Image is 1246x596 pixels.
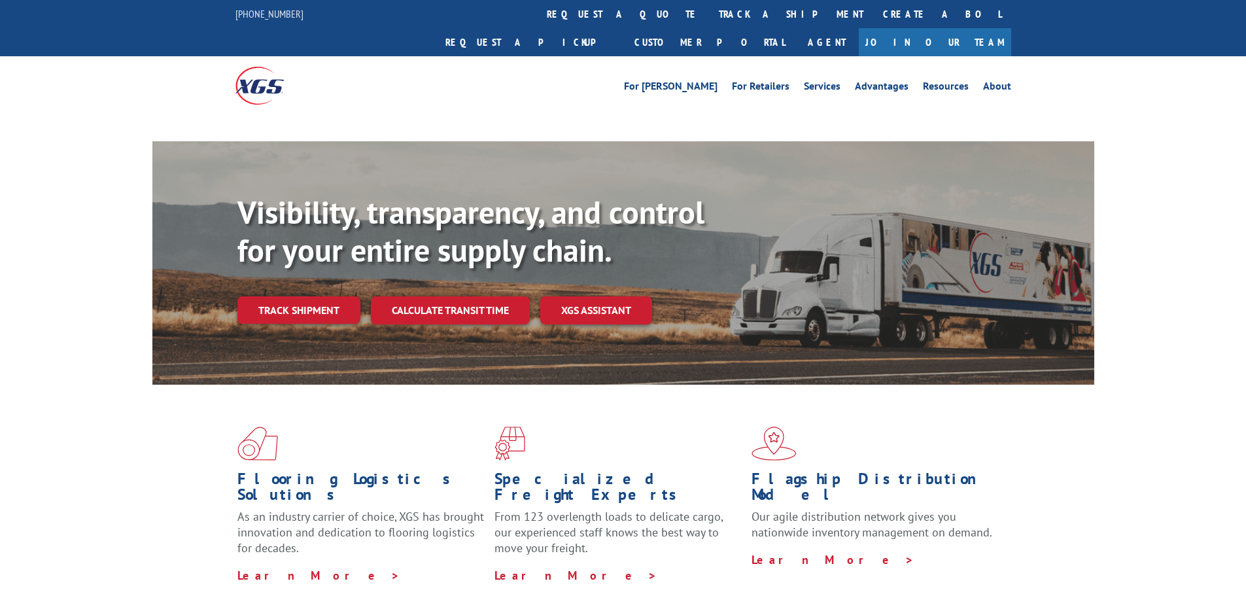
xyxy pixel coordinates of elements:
[624,81,718,96] a: For [PERSON_NAME]
[237,568,400,583] a: Learn More >
[625,28,795,56] a: Customer Portal
[752,471,999,509] h1: Flagship Distribution Model
[237,471,485,509] h1: Flooring Logistics Solutions
[795,28,859,56] a: Agent
[923,81,969,96] a: Resources
[752,509,992,540] span: Our agile distribution network gives you nationwide inventory management on demand.
[494,471,742,509] h1: Specialized Freight Experts
[732,81,789,96] a: For Retailers
[235,7,303,20] a: [PHONE_NUMBER]
[859,28,1011,56] a: Join Our Team
[237,509,484,555] span: As an industry carrier of choice, XGS has brought innovation and dedication to flooring logistics...
[855,81,909,96] a: Advantages
[237,427,278,461] img: xgs-icon-total-supply-chain-intelligence-red
[752,427,797,461] img: xgs-icon-flagship-distribution-model-red
[494,568,657,583] a: Learn More >
[983,81,1011,96] a: About
[237,192,704,270] b: Visibility, transparency, and control for your entire supply chain.
[752,552,914,567] a: Learn More >
[494,427,525,461] img: xgs-icon-focused-on-flooring-red
[371,296,530,324] a: Calculate transit time
[237,296,360,324] a: Track shipment
[436,28,625,56] a: Request a pickup
[494,509,742,567] p: From 123 overlength loads to delicate cargo, our experienced staff knows the best way to move you...
[804,81,840,96] a: Services
[540,296,652,324] a: XGS ASSISTANT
